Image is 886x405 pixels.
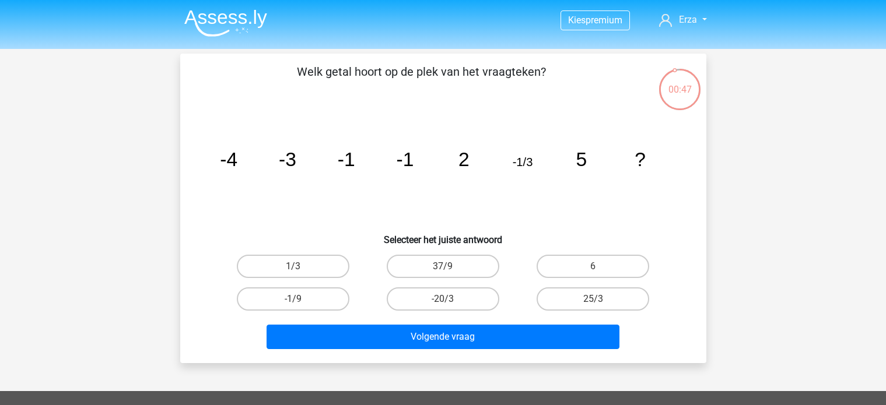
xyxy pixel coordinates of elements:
[512,156,533,168] tspan: -1/3
[654,13,711,27] a: Erza
[184,9,267,37] img: Assessly
[537,287,649,311] label: 25/3
[458,149,469,170] tspan: 2
[568,15,586,26] span: Kies
[387,287,499,311] label: -20/3
[237,287,349,311] label: -1/9
[576,149,587,170] tspan: 5
[237,255,349,278] label: 1/3
[220,149,237,170] tspan: -4
[635,149,646,170] tspan: ?
[279,149,296,170] tspan: -3
[658,68,702,97] div: 00:47
[387,255,499,278] label: 37/9
[679,14,697,25] span: Erza
[561,12,629,28] a: Kiespremium
[337,149,355,170] tspan: -1
[199,225,688,245] h6: Selecteer het juiste antwoord
[267,325,619,349] button: Volgende vraag
[396,149,414,170] tspan: -1
[586,15,622,26] span: premium
[199,63,644,98] p: Welk getal hoort op de plek van het vraagteken?
[537,255,649,278] label: 6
